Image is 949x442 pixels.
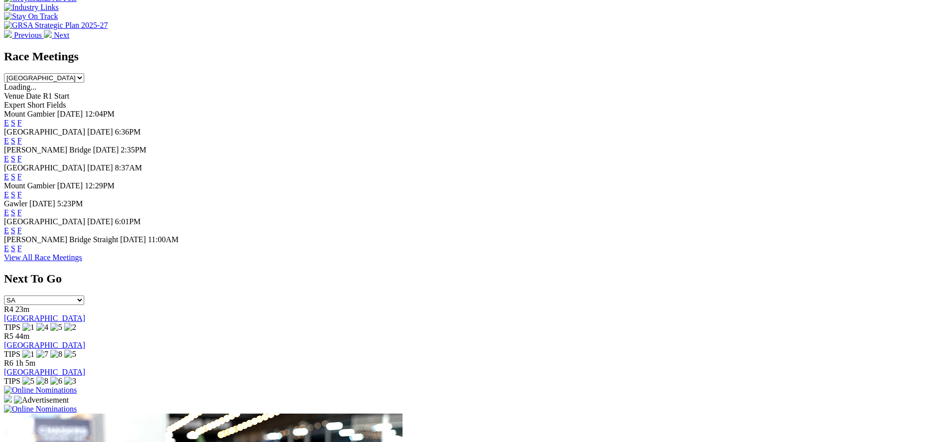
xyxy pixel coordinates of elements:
span: [DATE] [87,163,113,172]
span: 12:04PM [85,110,115,118]
span: TIPS [4,377,20,385]
a: E [4,244,9,253]
span: [DATE] [57,110,83,118]
span: R6 [4,359,13,367]
a: F [17,172,22,181]
img: Stay On Track [4,12,58,21]
a: E [4,137,9,145]
a: S [11,244,15,253]
a: E [4,172,9,181]
a: F [17,226,22,235]
span: 11:00AM [148,235,179,244]
img: 8 [36,377,48,386]
span: 5:23PM [57,199,83,208]
span: [PERSON_NAME] Bridge Straight [4,235,118,244]
a: F [17,244,22,253]
a: S [11,190,15,199]
img: chevron-right-pager-white.svg [44,30,52,38]
span: Expert [4,101,25,109]
span: [GEOGRAPHIC_DATA] [4,128,85,136]
a: Next [44,31,69,39]
span: R5 [4,332,13,340]
img: 5 [50,323,62,332]
span: Loading... [4,83,36,91]
span: 44m [15,332,29,340]
img: 4 [36,323,48,332]
a: F [17,119,22,127]
span: 8:37AM [115,163,142,172]
img: 8 [50,350,62,359]
span: Next [54,31,69,39]
span: [GEOGRAPHIC_DATA] [4,217,85,226]
span: [PERSON_NAME] Bridge [4,146,91,154]
img: Online Nominations [4,386,77,395]
a: E [4,208,9,217]
a: E [4,119,9,127]
span: Mount Gambier [4,181,55,190]
a: S [11,226,15,235]
span: [DATE] [93,146,119,154]
a: F [17,137,22,145]
a: [GEOGRAPHIC_DATA] [4,314,85,322]
span: 12:29PM [85,181,115,190]
span: Previous [14,31,42,39]
span: [DATE] [120,235,146,244]
span: [DATE] [57,181,83,190]
a: S [11,172,15,181]
span: TIPS [4,350,20,358]
img: 5 [64,350,76,359]
a: F [17,154,22,163]
img: 7 [36,350,48,359]
a: E [4,154,9,163]
span: R4 [4,305,13,313]
a: E [4,226,9,235]
img: GRSA Strategic Plan 2025-27 [4,21,108,30]
span: 23m [15,305,29,313]
span: 6:36PM [115,128,141,136]
img: 6 [50,377,62,386]
span: 2:35PM [121,146,146,154]
img: 1 [22,350,34,359]
span: [GEOGRAPHIC_DATA] [4,163,85,172]
img: 5 [22,377,34,386]
img: Advertisement [14,396,69,405]
span: TIPS [4,323,20,331]
a: View All Race Meetings [4,253,82,262]
span: [DATE] [29,199,55,208]
span: Short [27,101,45,109]
a: [GEOGRAPHIC_DATA] [4,341,85,349]
a: F [17,208,22,217]
span: Fields [46,101,66,109]
span: Venue [4,92,24,100]
span: 1h 5m [15,359,35,367]
h2: Next To Go [4,272,945,286]
span: R1 Start [43,92,69,100]
img: chevron-left-pager-white.svg [4,30,12,38]
a: F [17,190,22,199]
img: Industry Links [4,3,59,12]
a: Previous [4,31,44,39]
img: 3 [64,377,76,386]
a: [GEOGRAPHIC_DATA] [4,368,85,376]
span: Gawler [4,199,27,208]
span: Mount Gambier [4,110,55,118]
a: S [11,208,15,217]
a: E [4,190,9,199]
span: [DATE] [87,217,113,226]
h2: Race Meetings [4,50,945,63]
img: 1 [22,323,34,332]
img: 15187_Greyhounds_GreysPlayCentral_Resize_SA_WebsiteBanner_300x115_2025.jpg [4,395,12,403]
a: S [11,119,15,127]
img: 2 [64,323,76,332]
span: 6:01PM [115,217,141,226]
a: S [11,137,15,145]
img: Online Nominations [4,405,77,414]
span: Date [26,92,41,100]
span: [DATE] [87,128,113,136]
a: S [11,154,15,163]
